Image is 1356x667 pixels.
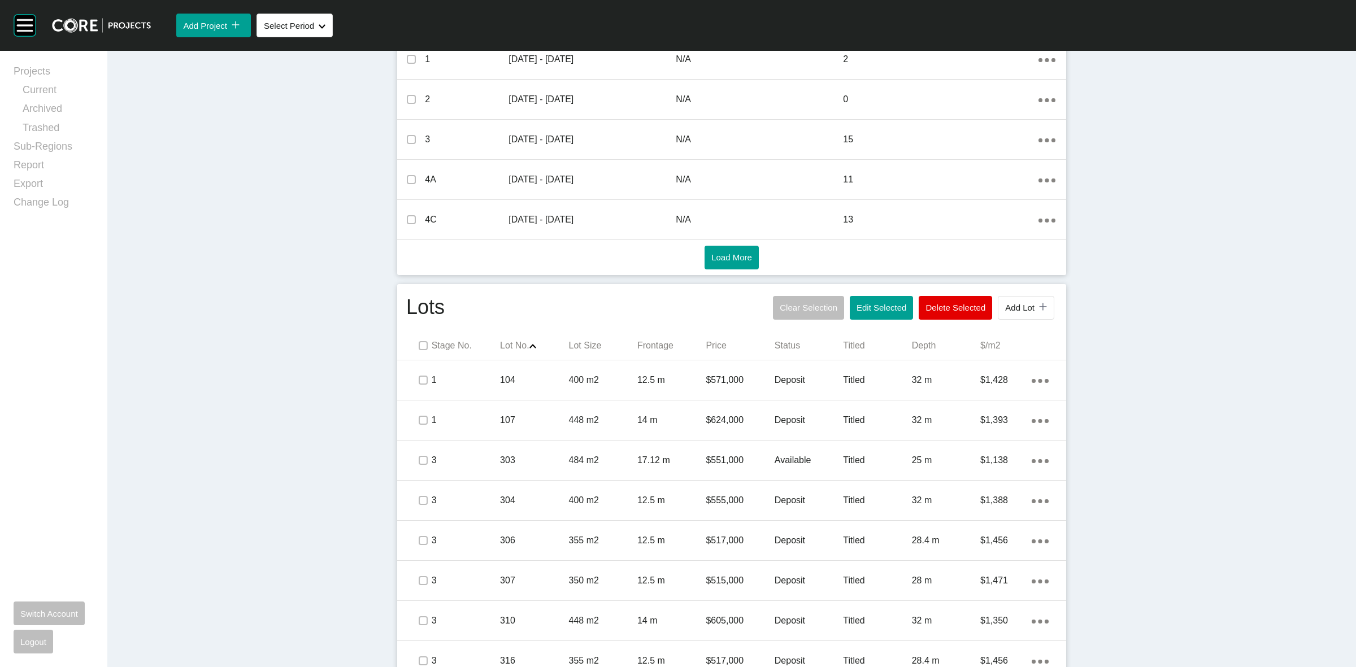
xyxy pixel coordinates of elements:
span: Add Project [183,21,227,30]
span: Add Lot [1005,303,1035,312]
p: 310 [500,614,568,627]
p: 13 [843,213,1038,226]
span: Logout [20,637,46,647]
p: $571,000 [706,374,774,386]
p: $1,471 [980,574,1032,587]
p: 307 [500,574,568,587]
p: Deposit [775,574,843,587]
p: 3 [432,454,500,467]
button: Add Project [176,14,251,37]
p: 316 [500,655,568,667]
p: 15 [843,133,1038,146]
span: Select Period [264,21,314,30]
p: 32 m [912,374,980,386]
p: 32 m [912,494,980,507]
button: Switch Account [14,601,85,625]
p: Titled [843,655,911,667]
p: Status [775,339,843,352]
p: $551,000 [706,454,774,467]
p: Titled [843,614,911,627]
p: Titled [843,494,911,507]
p: 303 [500,454,568,467]
p: Deposit [775,374,843,386]
p: [DATE] - [DATE] [508,213,676,226]
p: 3 [432,614,500,627]
p: 14 m [637,614,706,627]
p: $517,000 [706,655,774,667]
p: 355 m2 [569,655,637,667]
span: Switch Account [20,609,78,618]
p: 1 [425,53,508,66]
p: 0 [843,93,1038,106]
p: 12.5 m [637,534,706,547]
p: 28.4 m [912,534,980,547]
p: 448 m2 [569,414,637,426]
a: Current [23,83,94,102]
p: Titled [843,414,911,426]
p: $1,456 [980,655,1032,667]
p: 306 [500,534,568,547]
p: 355 m2 [569,534,637,547]
p: Deposit [775,414,843,426]
a: Projects [14,64,94,83]
p: $1,456 [980,534,1032,547]
p: 1 [432,374,500,386]
p: N/A [676,93,843,106]
p: Deposit [775,655,843,667]
p: 107 [500,414,568,426]
img: core-logo-dark.3138cae2.png [52,18,151,33]
p: $1,388 [980,494,1032,507]
p: 4C [425,213,508,226]
p: Price [706,339,774,352]
p: Titled [843,454,911,467]
p: 17.12 m [637,454,706,467]
p: N/A [676,173,843,186]
a: Export [14,177,94,195]
p: $555,000 [706,494,774,507]
p: 2 [425,93,508,106]
p: 448 m2 [569,614,637,627]
p: [DATE] - [DATE] [508,93,676,106]
p: 28 m [912,574,980,587]
p: N/A [676,53,843,66]
p: 12.5 m [637,374,706,386]
a: Trashed [23,121,94,139]
a: Report [14,158,94,177]
a: Sub-Regions [14,139,94,158]
p: 12.5 m [637,494,706,507]
p: Depth [912,339,980,352]
p: Lot Size [569,339,637,352]
button: Select Period [257,14,333,37]
p: 2 [843,53,1038,66]
button: Add Lot [998,296,1054,320]
a: Archived [23,102,94,120]
p: Titled [843,534,911,547]
p: Titled [843,574,911,587]
p: $624,000 [706,414,774,426]
p: Deposit [775,534,843,547]
button: Edit Selected [850,296,913,320]
p: 25 m [912,454,980,467]
p: $515,000 [706,574,774,587]
span: Edit Selected [857,303,906,312]
a: Change Log [14,195,94,214]
p: 32 m [912,614,980,627]
p: 4A [425,173,508,186]
p: Titled [843,374,911,386]
p: $605,000 [706,614,774,627]
p: 12.5 m [637,574,706,587]
p: 304 [500,494,568,507]
p: 14 m [637,414,706,426]
span: Clear Selection [780,303,837,312]
p: $1,350 [980,614,1032,627]
p: 400 m2 [569,494,637,507]
p: $/m2 [980,339,1049,352]
p: $1,138 [980,454,1032,467]
button: Load More [705,246,759,269]
p: 3 [432,655,500,667]
p: 484 m2 [569,454,637,467]
p: [DATE] - [DATE] [508,53,676,66]
p: $1,393 [980,414,1032,426]
button: Delete Selected [919,296,992,320]
p: 1 [432,414,500,426]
